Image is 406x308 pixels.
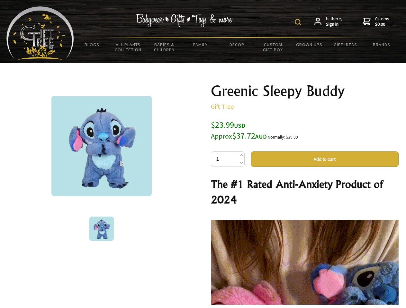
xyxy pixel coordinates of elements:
[89,217,114,241] img: Greenic Sleepy Buddy
[6,6,74,60] img: Babyware - Gifts - Toys and more...
[51,96,152,196] img: Greenic Sleepy Buddy
[326,16,342,27] span: Hi there,
[211,102,234,110] a: Gift Tree
[314,16,342,27] a: Hi there,Sign in
[74,38,110,51] a: BLOGS
[110,38,147,56] a: All Plants Collection
[326,21,342,27] strong: Sign in
[295,19,301,25] img: product search
[219,38,255,51] a: Decor
[211,83,399,99] h1: Greenic Sleepy Buddy
[211,132,232,141] small: Approx
[268,134,298,140] small: Normally: $39.99
[363,16,389,27] a: 0 items$0.00
[291,38,327,51] a: Grown Ups
[136,14,233,27] img: Babywear - Gifts - Toys & more
[211,119,267,141] span: $23.99 $37.72
[375,16,389,27] span: 0 items
[375,21,389,27] strong: $0.00
[364,38,400,51] a: Brands
[255,133,267,140] span: AUD
[183,38,219,51] a: Family
[251,151,399,167] button: Add to Cart
[146,38,183,56] a: Babies & Children
[234,122,245,129] span: USD
[211,178,383,206] strong: The #1 Rated Anti-Anxiety Product of 2024
[327,38,364,51] a: Gift Ideas
[255,38,291,56] a: Custom Gift Box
